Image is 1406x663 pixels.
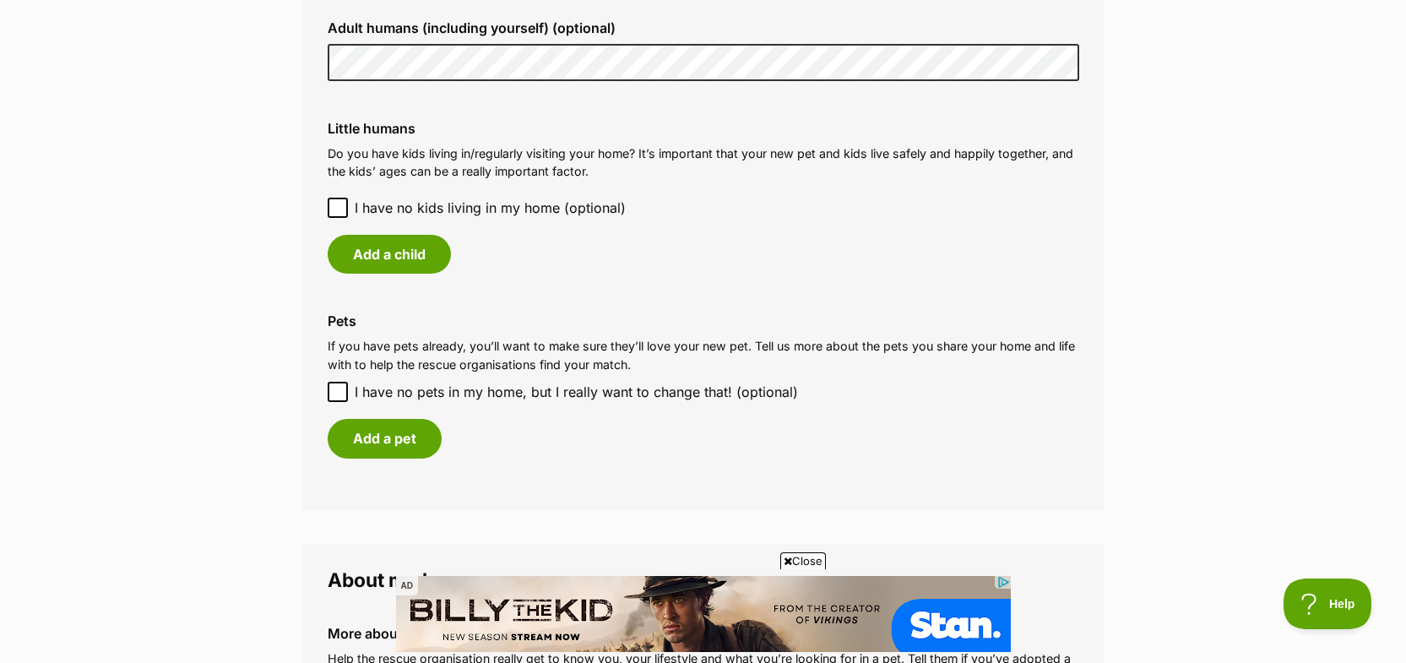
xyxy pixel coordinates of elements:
[396,576,418,595] span: AD
[328,144,1079,181] p: Do you have kids living in/regularly visiting your home? It’s important that your new pet and kid...
[328,626,1079,641] label: More about me (optional)
[355,198,626,218] span: I have no kids living in my home (optional)
[328,337,1079,373] p: If you have pets already, you’ll want to make sure they’ll love your new pet. Tell us more about ...
[328,121,1079,136] label: Little humans
[328,235,451,274] button: Add a child
[328,313,1079,329] label: Pets
[328,569,1079,591] legend: About my home
[328,20,1079,35] label: Adult humans (including yourself) (optional)
[328,419,442,458] button: Add a pet
[355,382,798,402] span: I have no pets in my home, but I really want to change that! (optional)
[1284,579,1372,629] iframe: Help Scout Beacon - Open
[780,552,826,569] span: Close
